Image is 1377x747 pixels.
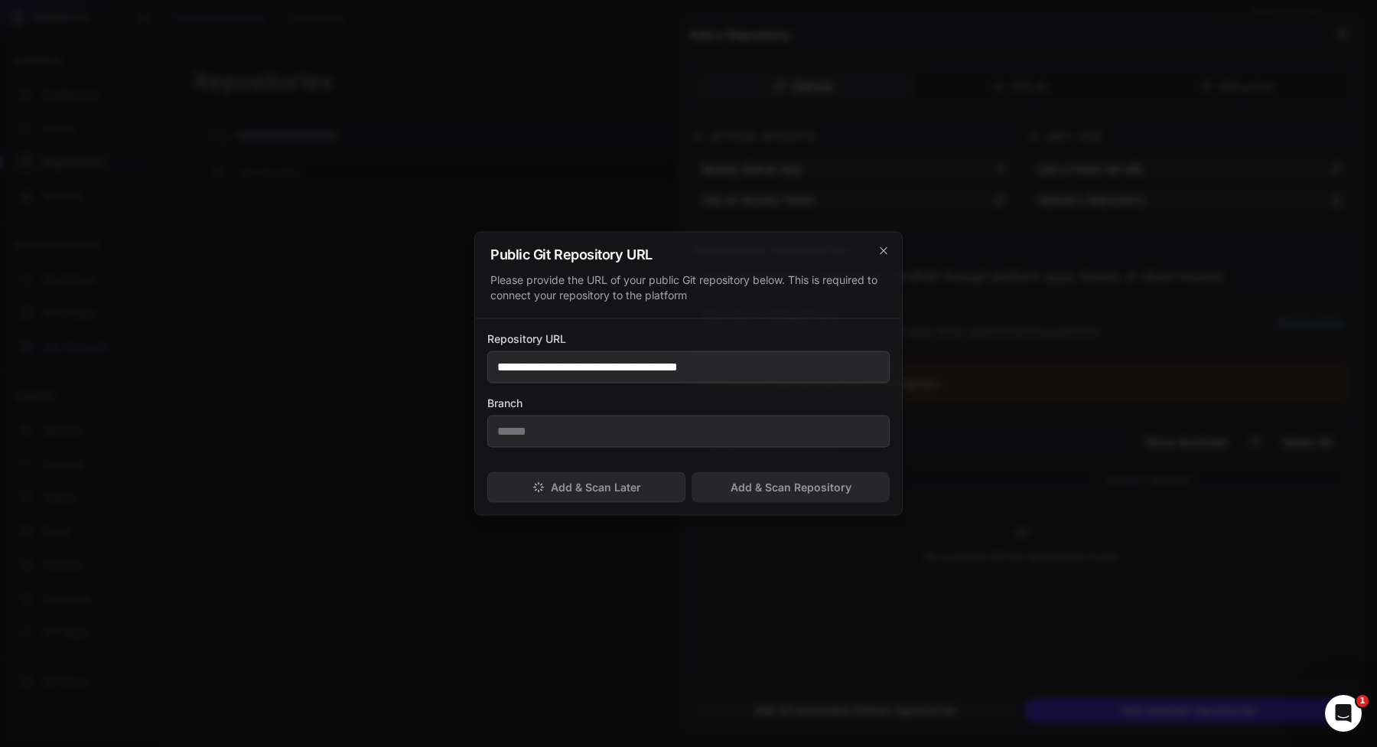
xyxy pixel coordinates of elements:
[490,272,887,303] div: Please provide the URL of your public Git repository below. This is required to connect your repo...
[487,331,890,347] label: Repository URL
[1356,695,1369,707] span: 1
[877,245,890,257] svg: cross 2,
[487,472,685,503] button: Add & Scan Later
[692,472,890,503] button: Add & Scan Repository
[1325,695,1362,732] iframe: Intercom live chat
[490,248,887,262] h2: Public Git Repository URL
[487,396,890,411] label: Branch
